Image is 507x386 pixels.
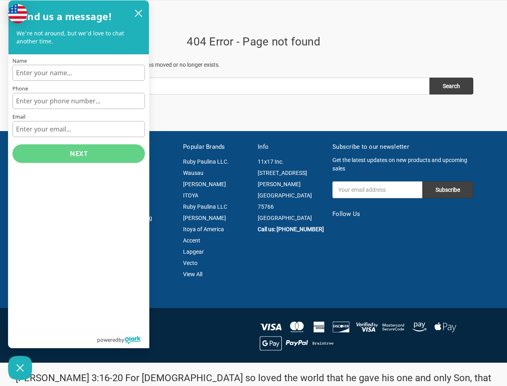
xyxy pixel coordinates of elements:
input: Search by keyword, brand or SKU [34,78,430,94]
a: Ruby Paulina LLC. [183,158,229,165]
span: by [118,335,124,345]
label: Phone [12,86,145,91]
h2: Send us a message! [16,8,112,25]
h5: Popular Brands [183,142,249,152]
label: Email [12,114,145,119]
a: Itoya of America [183,226,224,232]
h1: 404 Error - Page not found [34,33,473,50]
input: Name [12,65,145,81]
a: [PERSON_NAME] [183,181,226,187]
img: duty and tax information for United States [8,4,27,23]
button: close chatbox [132,7,145,19]
input: Your email address [332,181,422,198]
a: Wausau [183,170,204,176]
h5: Subscribe to our newsletter [332,142,473,152]
input: Subscribe [422,181,473,198]
input: Phone [12,93,145,109]
button: Next [12,144,145,163]
a: View All [183,271,202,277]
a: Lapgear [183,248,204,255]
input: Email [12,121,145,137]
h5: Info [258,142,324,152]
span: powered [97,335,118,345]
input: Search [430,78,473,94]
a: Vecto [183,260,198,266]
label: Name [12,58,145,64]
a: Powered by Olark [97,333,149,348]
p: Uh oh, looks like the page you are looking for has moved or no longer exists. [34,61,473,69]
button: Close Chatbox [8,356,32,380]
p: We're not around, but we'd love to chat another time. [16,29,141,46]
a: Accent [183,237,200,244]
a: Call us: [PHONE_NUMBER] [258,226,324,232]
a: Ruby Paulina LLC [183,203,227,210]
a: ITOYA [183,192,198,199]
a: [PERSON_NAME] [183,215,226,221]
address: 11x17 Inc. [STREET_ADDRESS][PERSON_NAME] [GEOGRAPHIC_DATA] 75766 [GEOGRAPHIC_DATA] [258,156,324,224]
h5: Follow Us [332,209,473,219]
p: Get the latest updates on new products and upcoming sales [332,156,473,173]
